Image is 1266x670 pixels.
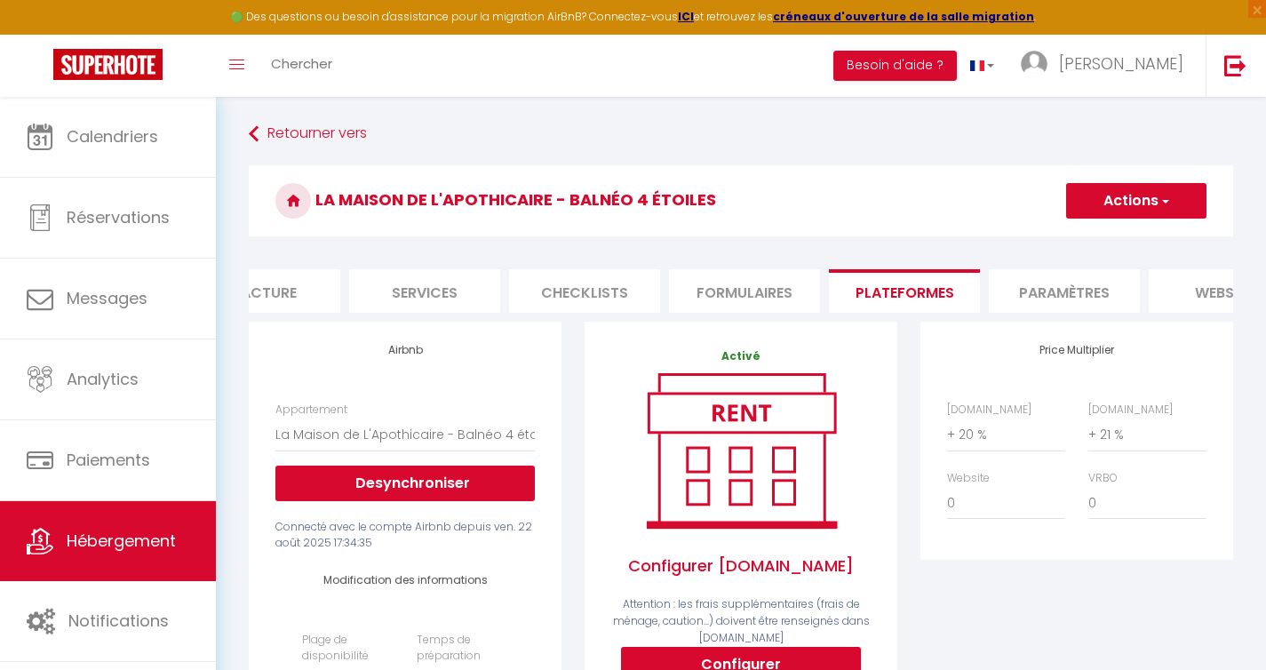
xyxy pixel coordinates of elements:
a: ... [PERSON_NAME] [1007,35,1206,97]
label: [DOMAIN_NAME] [1088,402,1173,419]
label: VRBO [1088,470,1118,487]
h4: Price Multiplier [947,344,1206,356]
a: créneaux d'ouverture de la salle migration [773,9,1034,24]
span: Calendriers [67,125,158,148]
span: Notifications [68,610,169,632]
img: ... [1021,51,1047,77]
li: Paramètres [989,269,1140,313]
li: Formulaires [669,269,820,313]
span: Hébergement [67,530,176,552]
li: Facture [189,269,340,313]
label: Appartement [275,402,347,419]
img: rent.png [628,365,855,536]
a: Chercher [258,35,346,97]
img: Super Booking [53,49,163,80]
label: Website [947,470,990,487]
button: Besoin d'aide ? [833,51,957,81]
label: Temps de préparation [417,632,508,666]
span: Chercher [271,54,332,73]
label: Plage de disponibilité [302,632,394,666]
li: Checklists [509,269,660,313]
img: logout [1224,54,1246,76]
li: Plateformes [829,269,980,313]
span: Paiements [67,449,150,471]
label: [DOMAIN_NAME] [947,402,1031,419]
button: Desynchroniser [275,466,535,501]
a: ICI [678,9,694,24]
a: Retourner vers [249,118,1233,150]
span: Réservations [67,206,170,228]
h4: Airbnb [275,344,535,356]
p: Activé [611,348,871,365]
span: [PERSON_NAME] [1059,52,1183,75]
button: Ouvrir le widget de chat LiveChat [14,7,68,60]
span: Messages [67,287,147,309]
li: Services [349,269,500,313]
span: Analytics [67,368,139,390]
button: Actions [1066,183,1206,219]
h4: Modification des informations [302,574,508,586]
span: Configurer [DOMAIN_NAME] [611,536,871,596]
span: Attention : les frais supplémentaires (frais de ménage, caution...) doivent être renseignés dans ... [613,596,870,645]
div: Connecté avec le compte Airbnb depuis ven. 22 août 2025 17:34:35 [275,519,535,553]
h3: La Maison de L'Apothicaire - Balnéo 4 étoiles [249,165,1233,236]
